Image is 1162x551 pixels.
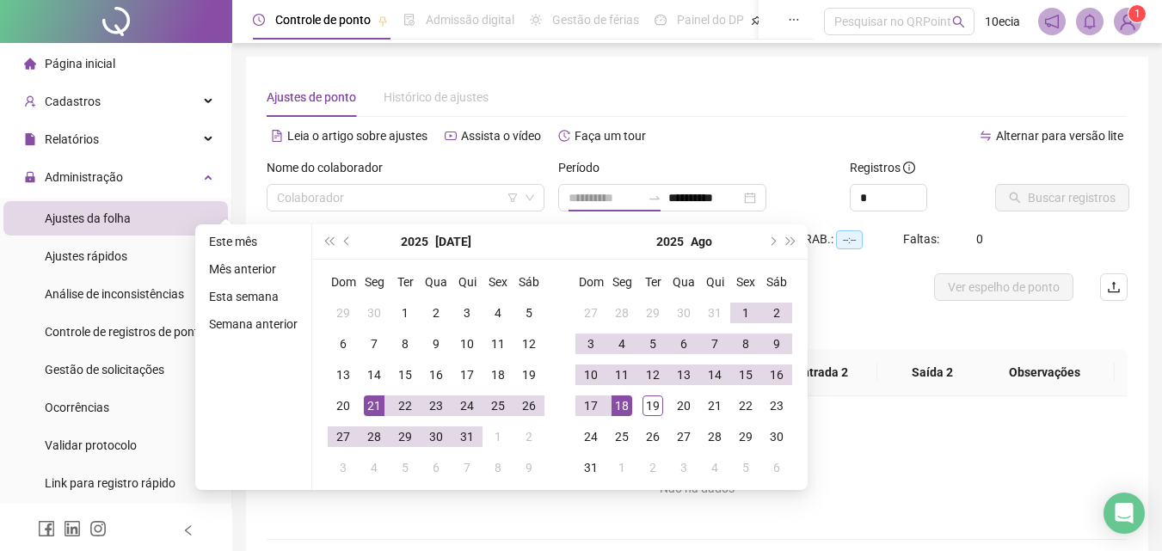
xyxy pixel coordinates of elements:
[519,364,539,385] div: 19
[606,452,637,483] td: 2025-09-01
[575,452,606,483] td: 2025-08-31
[457,364,477,385] div: 17
[877,349,987,396] th: Saída 2
[421,328,452,359] td: 2025-07-09
[704,426,725,447] div: 28
[656,224,684,259] button: year panel
[328,328,359,359] td: 2025-07-06
[483,266,513,297] th: Sex
[45,438,137,452] span: Validar protocolo
[1115,9,1140,34] img: 73963
[952,15,965,28] span: search
[558,130,570,142] span: history
[642,395,663,416] div: 19
[390,266,421,297] th: Ter
[673,457,694,478] div: 3
[359,452,390,483] td: 2025-08-04
[519,395,539,416] div: 26
[581,395,601,416] div: 17
[488,395,508,416] div: 25
[24,133,36,145] span: file
[275,13,371,27] span: Controle de ponto
[426,13,514,27] span: Admissão digital
[735,334,756,354] div: 8
[704,303,725,323] div: 31
[761,421,792,452] td: 2025-08-30
[38,520,55,537] span: facebook
[202,231,304,252] li: Este mês
[452,390,483,421] td: 2025-07-24
[45,170,123,184] span: Administração
[45,249,127,263] span: Ajustes rápidos
[974,349,1115,396] th: Observações
[45,57,115,70] span: Página inicial
[558,158,611,177] label: Período
[457,426,477,447] div: 31
[452,359,483,390] td: 2025-07-17
[575,297,606,328] td: 2025-07-27
[668,297,699,328] td: 2025-07-30
[202,286,304,307] li: Esta semana
[699,297,730,328] td: 2025-07-31
[637,390,668,421] td: 2025-08-19
[364,334,384,354] div: 7
[673,395,694,416] div: 20
[333,395,354,416] div: 20
[1134,8,1140,20] span: 1
[730,359,761,390] td: 2025-08-15
[1044,14,1060,29] span: notification
[581,334,601,354] div: 3
[699,421,730,452] td: 2025-08-28
[488,303,508,323] div: 4
[575,359,606,390] td: 2025-08-10
[655,14,667,26] span: dashboard
[575,266,606,297] th: Dom
[606,359,637,390] td: 2025-08-11
[1128,5,1146,22] sup: Atualize o seu contato no menu Meus Dados
[730,266,761,297] th: Sex
[24,58,36,70] span: home
[637,266,668,297] th: Ter
[488,457,508,478] div: 8
[488,364,508,385] div: 18
[452,452,483,483] td: 2025-08-07
[668,328,699,359] td: 2025-08-06
[421,359,452,390] td: 2025-07-16
[642,426,663,447] div: 26
[395,457,415,478] div: 5
[642,334,663,354] div: 5
[513,421,544,452] td: 2025-08-02
[364,364,384,385] div: 14
[513,390,544,421] td: 2025-07-26
[395,303,415,323] div: 1
[333,364,354,385] div: 13
[359,328,390,359] td: 2025-07-07
[606,421,637,452] td: 2025-08-25
[45,132,99,146] span: Relatórios
[668,421,699,452] td: 2025-08-27
[985,12,1020,31] span: 10ecia
[513,266,544,297] th: Sáb
[995,184,1129,211] button: Buscar registros
[699,266,730,297] th: Qui
[333,426,354,447] div: 27
[735,457,756,478] div: 5
[488,426,508,447] div: 1
[581,303,601,323] div: 27
[612,334,632,354] div: 4
[45,325,206,339] span: Controle de registros de ponto
[761,452,792,483] td: 2025-09-06
[421,390,452,421] td: 2025-07-23
[483,390,513,421] td: 2025-07-25
[581,457,601,478] div: 31
[182,524,194,536] span: left
[45,287,184,301] span: Análise de inconsistências
[364,426,384,447] div: 28
[202,314,304,334] li: Semana anterior
[673,303,694,323] div: 30
[699,390,730,421] td: 2025-08-21
[996,129,1123,143] span: Alternar para versão lite
[426,395,446,416] div: 23
[934,273,1073,301] button: Ver espelho de ponto
[606,390,637,421] td: 2025-08-18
